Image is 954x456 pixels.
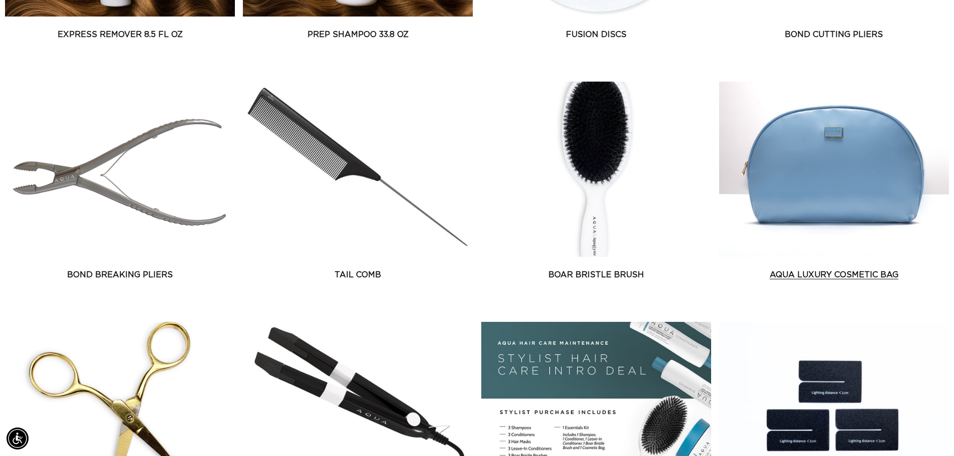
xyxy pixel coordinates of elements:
[7,427,29,449] div: Accessibility Menu
[5,29,235,41] a: Express Remover 8.5 fl oz
[5,269,235,281] a: Bond Breaking Pliers
[481,269,711,281] a: Boar Bristle Brush
[719,269,949,281] a: AQUA Luxury Cosmetic Bag
[243,269,473,281] a: Tail Comb
[719,29,949,41] a: Bond Cutting Pliers
[481,29,711,41] a: Fusion Discs
[243,29,473,41] a: Prep Shampoo 33.8 oz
